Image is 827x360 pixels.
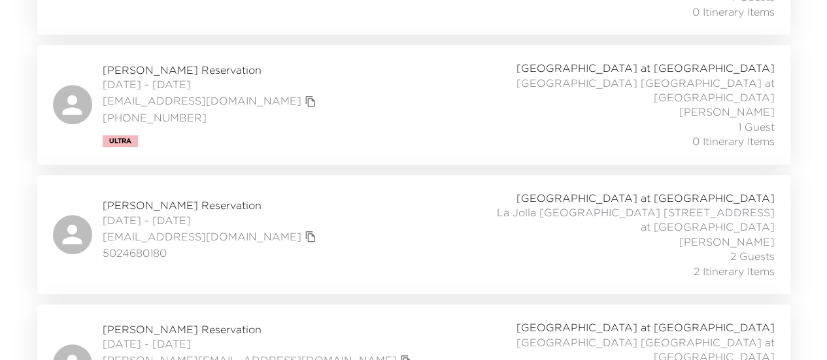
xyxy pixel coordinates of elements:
[486,76,775,105] span: [GEOGRAPHIC_DATA] [GEOGRAPHIC_DATA] at [GEOGRAPHIC_DATA]
[103,229,301,244] a: [EMAIL_ADDRESS][DOMAIN_NAME]
[730,249,775,263] span: 2 Guests
[103,110,320,125] span: [PHONE_NUMBER]
[37,45,790,164] a: [PERSON_NAME] Reservation[DATE] - [DATE][EMAIL_ADDRESS][DOMAIN_NAME]copy primary member email[PHO...
[103,246,320,260] span: 5024680180
[103,93,301,108] a: [EMAIL_ADDRESS][DOMAIN_NAME]
[301,227,320,246] button: copy primary member email
[103,63,320,77] span: [PERSON_NAME] Reservation
[103,77,320,91] span: [DATE] - [DATE]
[301,92,320,110] button: copy primary member email
[516,191,775,205] span: [GEOGRAPHIC_DATA] at [GEOGRAPHIC_DATA]
[103,198,320,212] span: [PERSON_NAME] Reservation
[109,137,131,145] span: Ultra
[694,264,775,278] span: 2 Itinerary Items
[103,336,415,351] span: [DATE] - [DATE]
[679,105,775,119] span: [PERSON_NAME]
[738,120,775,134] span: 1 Guest
[679,235,775,249] span: [PERSON_NAME]
[516,320,775,335] span: [GEOGRAPHIC_DATA] at [GEOGRAPHIC_DATA]
[103,213,320,227] span: [DATE] - [DATE]
[692,5,775,19] span: 0 Itinerary Items
[486,205,775,235] span: La Jolla [GEOGRAPHIC_DATA] [STREET_ADDRESS] at [GEOGRAPHIC_DATA]
[37,175,790,294] a: [PERSON_NAME] Reservation[DATE] - [DATE][EMAIL_ADDRESS][DOMAIN_NAME]copy primary member email5024...
[692,134,775,148] span: 0 Itinerary Items
[103,322,415,336] span: [PERSON_NAME] Reservation
[516,61,775,75] span: [GEOGRAPHIC_DATA] at [GEOGRAPHIC_DATA]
